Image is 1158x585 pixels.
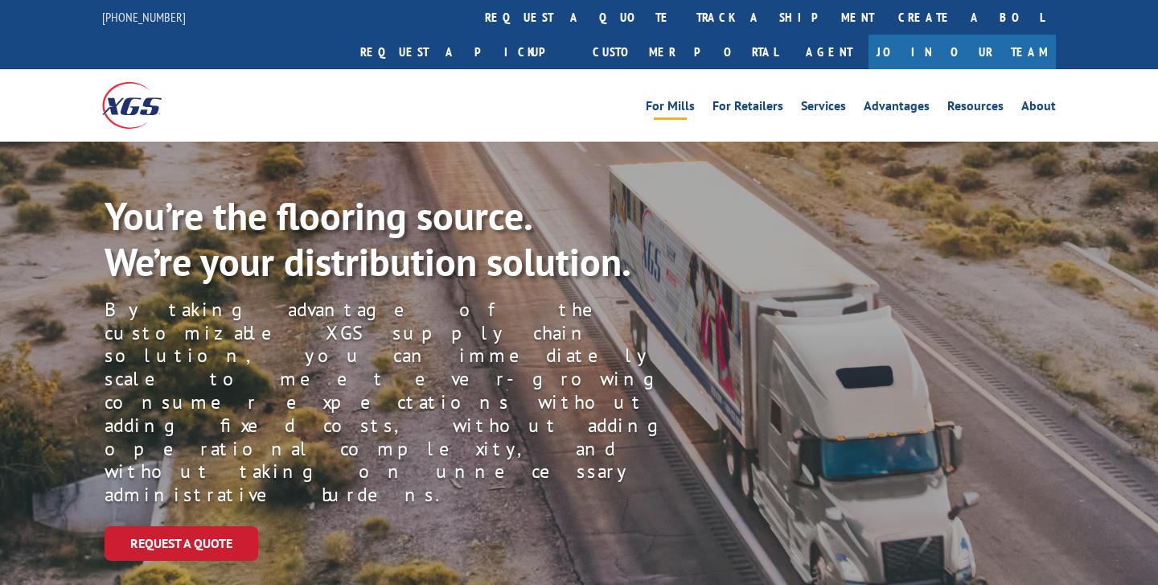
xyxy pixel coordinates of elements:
[790,35,868,69] a: Agent
[712,100,783,117] a: For Retailers
[105,526,258,561] a: Request a Quote
[581,35,790,69] a: Customer Portal
[105,299,722,507] p: By taking advantage of the customizable XGS supply chain solution, you can immediately scale to m...
[801,100,846,117] a: Services
[868,35,1056,69] a: Join Our Team
[105,193,666,286] p: You’re the flooring source. We’re your distribution solution.
[646,100,695,117] a: For Mills
[947,100,1004,117] a: Resources
[348,35,581,69] a: Request a pickup
[102,9,186,25] a: [PHONE_NUMBER]
[864,100,930,117] a: Advantages
[1021,100,1056,117] a: About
